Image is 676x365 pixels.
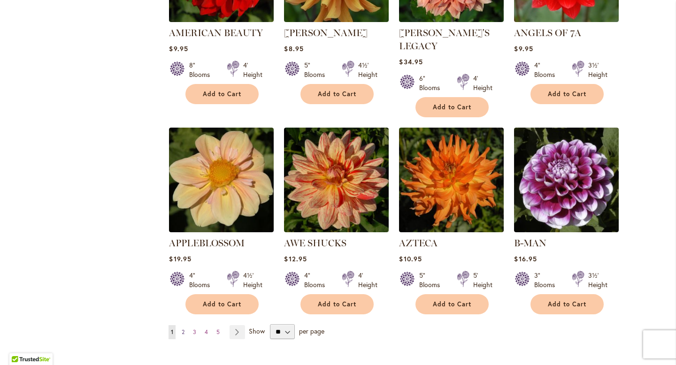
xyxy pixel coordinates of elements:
img: B-MAN [514,128,619,232]
span: $8.95 [284,44,303,53]
span: 3 [193,328,196,335]
span: Add to Cart [433,103,471,111]
a: B-MAN [514,225,619,234]
span: Add to Cart [318,90,356,98]
button: Add to Cart [185,84,259,104]
span: 2 [182,328,184,335]
span: $16.95 [514,254,537,263]
span: Add to Cart [318,300,356,308]
span: $19.95 [169,254,191,263]
span: 1 [171,328,173,335]
div: 4' Height [358,271,377,289]
a: AMERICAN BEAUTY [169,27,263,38]
div: 4" Blooms [304,271,330,289]
img: AZTECA [399,128,504,232]
span: Add to Cart [548,300,586,308]
span: 5 [216,328,220,335]
div: 5" Blooms [419,271,446,289]
div: 6" Blooms [419,74,446,92]
div: 4½' Height [243,271,262,289]
a: APPLEBLOSSOM [169,225,274,234]
button: Add to Cart [185,294,259,314]
span: per page [299,327,324,335]
span: $9.95 [514,44,533,53]
div: 3½' Height [588,271,607,289]
a: 3 [191,325,199,339]
a: [PERSON_NAME]'S LEGACY [399,27,490,52]
button: Add to Cart [300,84,374,104]
div: 4" Blooms [534,61,561,79]
div: 8" Blooms [189,61,215,79]
a: AWE SHUCKS [284,225,389,234]
a: 4 [202,325,210,339]
span: $10.95 [399,254,422,263]
button: Add to Cart [415,294,489,314]
button: Add to Cart [530,294,604,314]
span: Show [249,327,265,335]
a: AZTECA [399,225,504,234]
iframe: Launch Accessibility Center [7,332,33,358]
div: 4½' Height [358,61,377,79]
a: [PERSON_NAME] [284,27,368,38]
a: AMERICAN BEAUTY [169,15,274,24]
a: 5 [214,325,222,339]
div: 3" Blooms [534,271,561,289]
button: Add to Cart [530,84,604,104]
span: 4 [205,328,208,335]
a: B-MAN [514,237,546,249]
span: $9.95 [169,44,188,53]
div: 3½' Height [588,61,607,79]
div: 4' Height [243,61,262,79]
a: Andy's Legacy [399,15,504,24]
button: Add to Cart [300,294,374,314]
img: AWE SHUCKS [284,128,389,232]
span: Add to Cart [548,90,586,98]
a: 2 [179,325,187,339]
div: 5' Height [473,271,492,289]
a: APPLEBLOSSOM [169,237,245,249]
button: Add to Cart [415,97,489,117]
a: ANGELS OF 7A [514,15,619,24]
span: $34.95 [399,57,422,66]
div: 4" Blooms [189,271,215,289]
span: Add to Cart [433,300,471,308]
a: ANGELS OF 7A [514,27,581,38]
a: AZTECA [399,237,438,249]
a: AWE SHUCKS [284,237,346,249]
span: Add to Cart [203,90,241,98]
div: 5" Blooms [304,61,330,79]
span: $12.95 [284,254,307,263]
img: APPLEBLOSSOM [169,128,274,232]
a: ANDREW CHARLES [284,15,389,24]
span: Add to Cart [203,300,241,308]
div: 4' Height [473,74,492,92]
